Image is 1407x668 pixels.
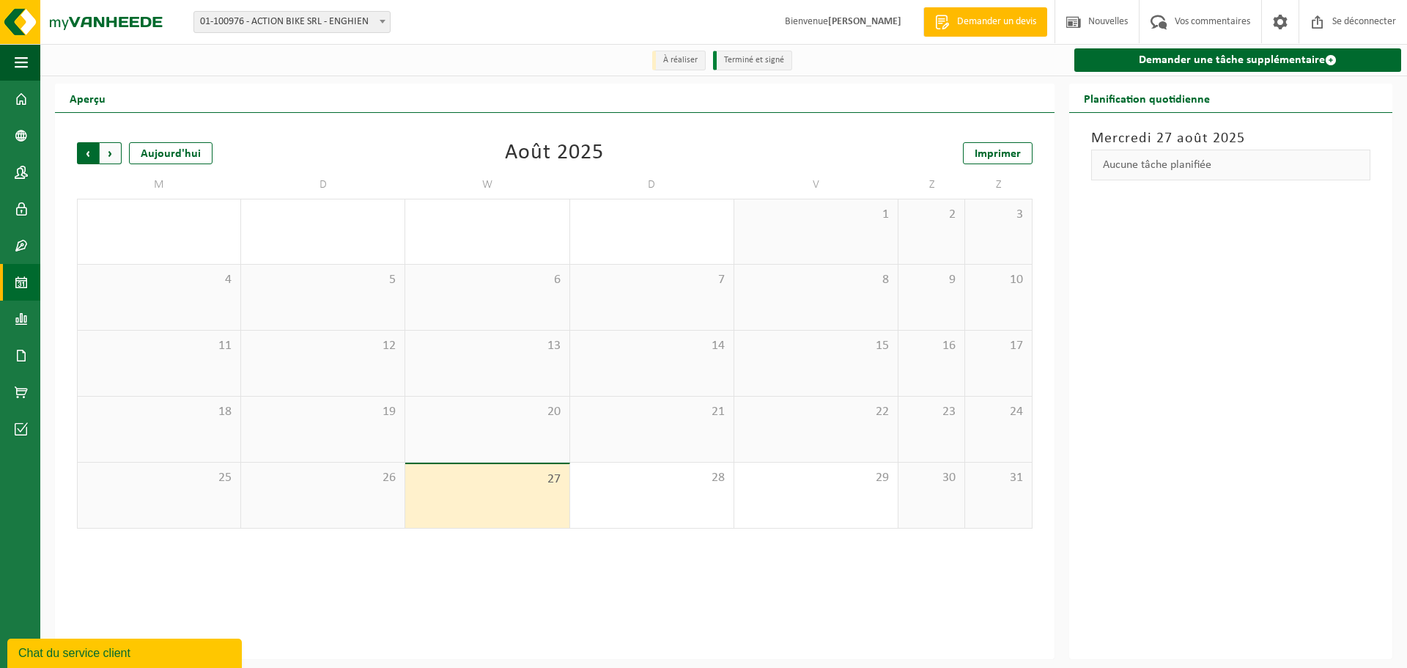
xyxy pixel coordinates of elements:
iframe: widget de discussion [7,636,245,668]
font: 31 [1010,471,1023,485]
font: Planification quotidienne [1084,94,1210,106]
font: 25 [218,471,232,485]
font: Demander un devis [957,16,1036,27]
font: Z [929,180,935,191]
font: D [320,180,328,191]
span: 01-100976 - ACTION BIKE SRL - ENGHIEN [194,12,390,32]
font: Nouvelles [1088,16,1128,27]
font: 18 [218,405,232,419]
font: Demander une tâche supplémentaire [1139,54,1325,66]
font: 14 [712,339,725,353]
font: Aujourd'hui [141,148,201,160]
font: 7 [718,273,725,287]
font: M [154,180,165,191]
a: Imprimer [963,142,1033,164]
font: 8 [882,273,889,287]
a: Demander une tâche supplémentaire [1074,48,1401,72]
font: 22 [876,405,889,419]
font: Bienvenue [785,16,828,27]
font: 3 [1016,208,1023,221]
font: 16 [942,339,956,353]
font: 30 [942,471,956,485]
font: À réaliser [663,56,698,65]
font: [PERSON_NAME] [828,16,901,27]
font: Mercredi 27 août 2025 [1091,131,1245,146]
font: 27 [547,472,561,486]
font: 01-100976 - ACTION BIKE SRL - ENGHIEN [200,16,369,27]
font: 23 [942,405,956,419]
font: Z [996,180,1002,191]
font: 2 [949,208,956,221]
font: Terminé et signé [724,56,784,65]
font: 1 [882,208,889,221]
font: V [813,180,820,191]
font: 6 [554,273,561,287]
span: 01-100976 - ACTION BIKE SRL - ENGHIEN [193,11,391,33]
font: 10 [1010,273,1023,287]
font: 29 [876,471,889,485]
font: Vos commentaires [1175,16,1250,27]
font: 24 [1010,405,1023,419]
font: 12 [383,339,396,353]
font: 5 [389,273,396,287]
font: 21 [712,405,725,419]
font: 11 [218,339,232,353]
font: D [648,180,656,191]
font: W [482,180,493,191]
font: 17 [1010,339,1023,353]
font: Aucune tâche planifiée [1103,159,1211,171]
font: 28 [712,471,725,485]
font: 4 [225,273,232,287]
font: 9 [949,273,956,287]
font: Imprimer [975,148,1021,160]
font: Se déconnecter [1332,16,1396,27]
font: 20 [547,405,561,419]
a: Demander un devis [923,7,1047,37]
font: 26 [383,471,396,485]
font: 19 [383,405,396,419]
font: Aperçu [70,94,106,106]
font: 15 [876,339,889,353]
font: Août 2025 [505,142,604,164]
font: 13 [547,339,561,353]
